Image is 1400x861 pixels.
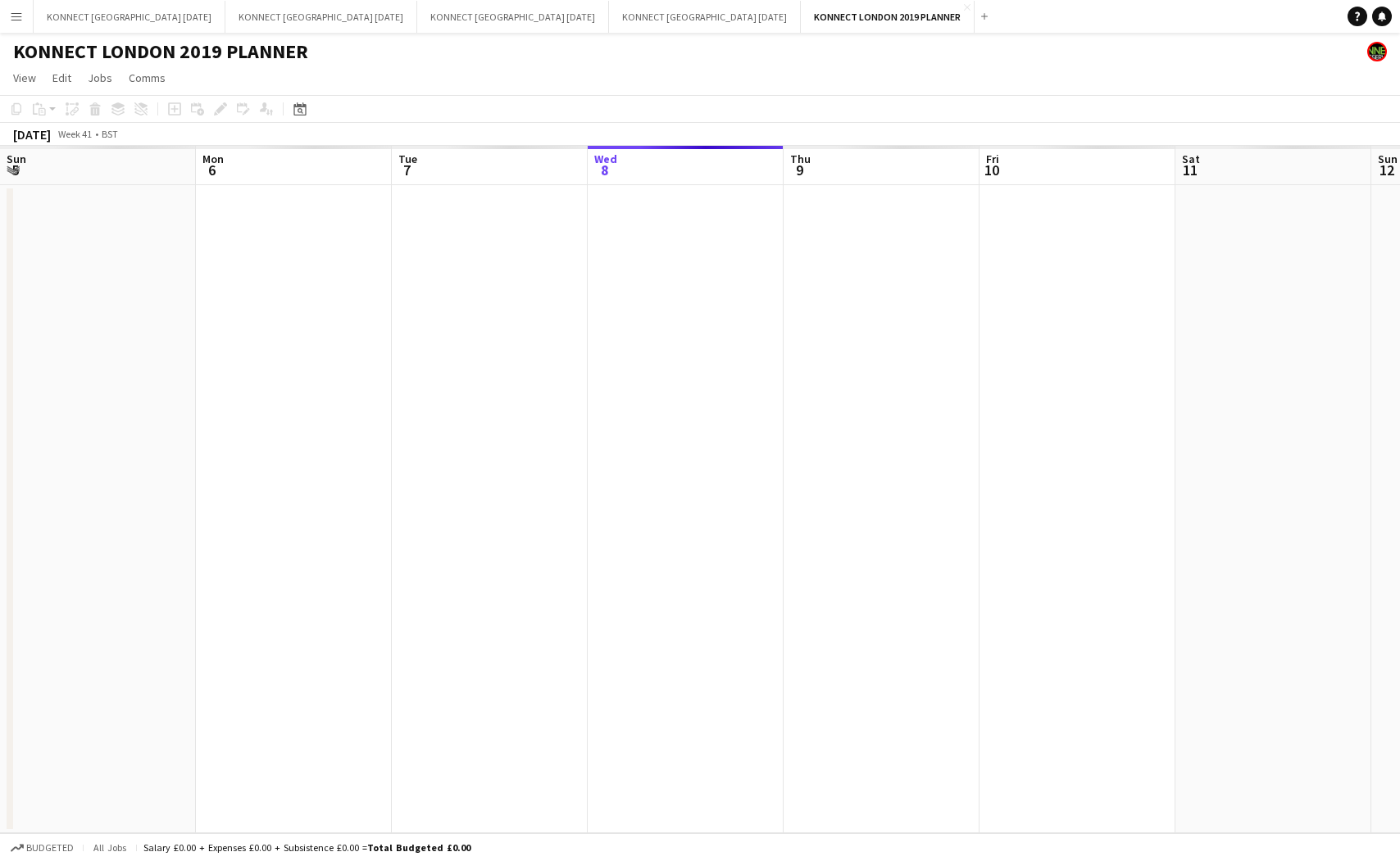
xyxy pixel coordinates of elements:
[34,1,225,33] button: KONNECT [GEOGRAPHIC_DATA] [DATE]
[592,161,617,179] span: 8
[7,67,43,88] a: View
[88,70,112,85] span: Jobs
[1375,161,1398,179] span: 12
[396,161,417,179] span: 7
[984,161,999,179] span: 10
[13,39,308,64] h1: KONNECT LONDON 2019 PLANNER
[81,67,119,88] a: Jobs
[225,1,417,33] button: KONNECT [GEOGRAPHIC_DATA] [DATE]
[7,152,26,166] span: Sun
[52,70,71,85] span: Edit
[609,1,801,33] button: KONNECT [GEOGRAPHIC_DATA] [DATE]
[1378,152,1398,166] span: Sun
[54,128,95,140] span: Week 41
[594,152,617,166] span: Wed
[790,152,811,166] span: Thu
[417,1,609,33] button: KONNECT [GEOGRAPHIC_DATA] [DATE]
[129,70,166,85] span: Comms
[46,67,78,88] a: Edit
[202,152,224,166] span: Mon
[788,161,811,179] span: 9
[13,70,36,85] span: View
[8,839,76,857] button: Budgeted
[367,841,470,854] span: Total Budgeted £0.00
[122,67,172,88] a: Comms
[4,161,26,179] span: 5
[26,842,74,854] span: Budgeted
[398,152,417,166] span: Tue
[13,126,51,143] div: [DATE]
[90,841,130,854] span: All jobs
[801,1,975,33] button: KONNECT LONDON 2019 PLANNER
[1182,152,1200,166] span: Sat
[200,161,224,179] span: 6
[102,128,118,140] div: BST
[1367,42,1387,61] app-user-avatar: Konnect 24hr EMERGENCY NR*
[986,152,999,166] span: Fri
[143,841,470,854] div: Salary £0.00 + Expenses £0.00 + Subsistence £0.00 =
[1180,161,1200,179] span: 11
